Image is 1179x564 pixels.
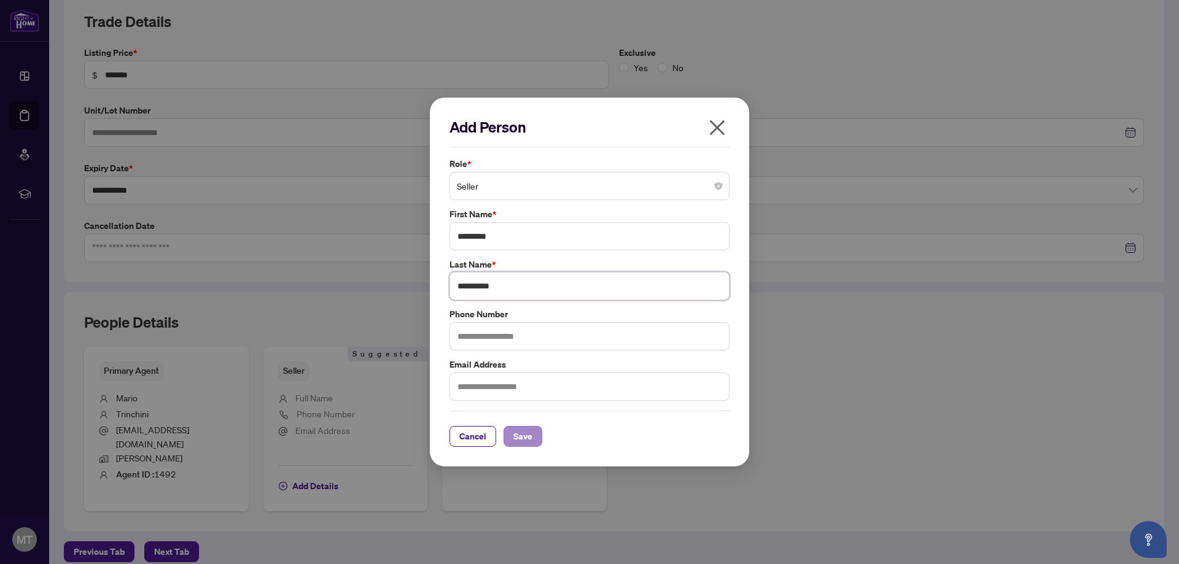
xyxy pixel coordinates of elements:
button: Save [504,426,542,447]
label: Phone Number [449,307,730,321]
h2: Add Person [449,117,730,137]
button: Open asap [1130,521,1167,558]
span: close-circle [715,182,722,190]
label: First Name [449,207,730,221]
span: Seller [457,174,722,198]
button: Cancel [449,426,496,447]
label: Email Address [449,358,730,371]
label: Role [449,157,730,171]
span: close [707,118,727,137]
span: Save [513,427,532,446]
span: Cancel [459,427,486,446]
label: Last Name [449,258,730,271]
